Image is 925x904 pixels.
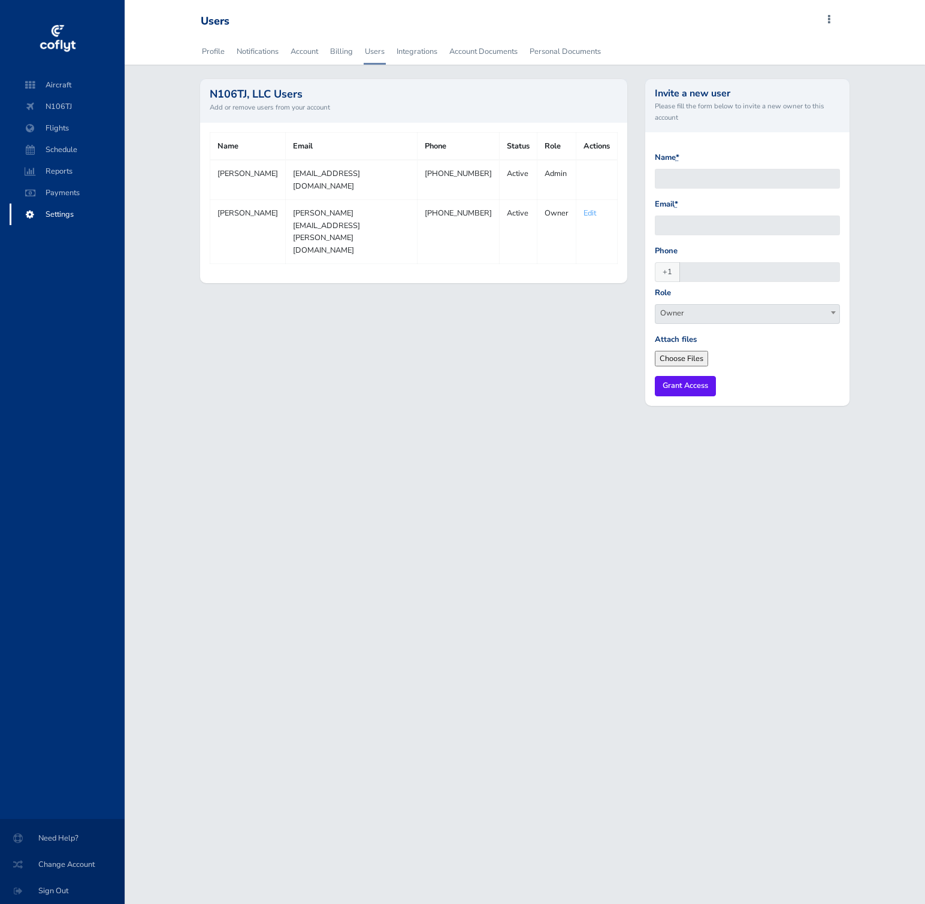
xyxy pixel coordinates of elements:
div: Users [201,15,229,28]
span: Payments [22,182,113,204]
th: Status [499,132,537,160]
span: Flights [22,117,113,139]
a: Billing [329,38,354,65]
th: Role [537,132,576,160]
abbr: required [675,199,678,210]
span: Owner [655,305,839,321]
span: Owner [655,304,840,324]
td: [PHONE_NUMBER] [417,200,499,264]
td: Owner [537,200,576,264]
span: Settings [22,204,113,225]
label: Name [655,151,679,164]
td: [PHONE_NUMBER] [417,160,499,199]
th: Phone [417,132,499,160]
label: Role [655,287,671,299]
a: Integrations [395,38,439,65]
small: Add or remove users from your account [210,102,617,113]
a: Account Documents [448,38,519,65]
th: Email [286,132,417,160]
abbr: required [676,152,679,163]
span: Need Help? [14,827,110,849]
img: coflyt logo [38,21,77,57]
label: Attach files [655,333,697,346]
span: Sign Out [14,880,110,902]
label: Phone [655,245,678,257]
small: Please fill the form below to invite a new owner to this account [655,101,840,123]
label: Email [655,198,678,211]
th: Actions [576,132,617,160]
h3: Invite a new user [655,89,840,98]
td: [PERSON_NAME] [210,160,286,199]
input: Grant Access [655,376,716,396]
td: [EMAIL_ADDRESS][DOMAIN_NAME] [286,160,417,199]
span: N106TJ [22,96,113,117]
a: Users [364,38,386,65]
h2: N106TJ, LLC Users [210,89,617,99]
span: +1 [655,262,680,282]
td: [PERSON_NAME][EMAIL_ADDRESS][PERSON_NAME][DOMAIN_NAME] [286,200,417,264]
td: [PERSON_NAME] [210,200,286,264]
a: Edit [584,208,596,219]
a: Personal Documents [528,38,602,65]
a: Notifications [235,38,280,65]
td: Active [499,160,537,199]
a: Account [289,38,319,65]
span: Aircraft [22,74,113,96]
td: Admin [537,160,576,199]
span: Change Account [14,854,110,875]
span: Reports [22,160,113,182]
td: Active [499,200,537,264]
th: Name [210,132,286,160]
span: Schedule [22,139,113,160]
a: Profile [201,38,226,65]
